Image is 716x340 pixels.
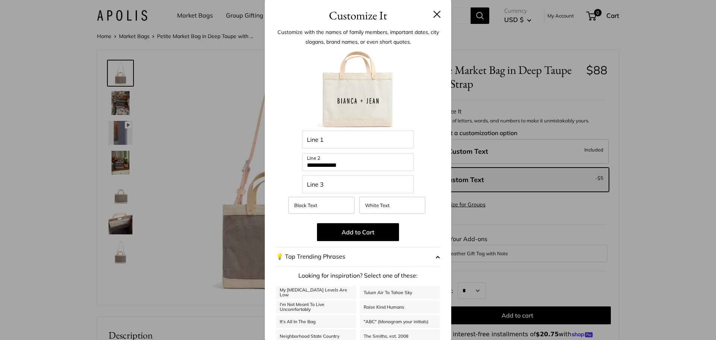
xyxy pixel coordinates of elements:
a: "ABC" (Monogram your initials) [360,315,440,328]
a: I'm Not Meant To Live Uncomfortably [276,300,356,314]
label: White Text [359,197,425,214]
a: Raise Kind Humans [360,300,440,314]
h3: Customize It [276,7,440,24]
label: Black Text [288,197,355,214]
button: Add to Cart [317,223,399,241]
p: Customize with the names of family members, important dates, city slogans, brand names, or even s... [276,27,440,47]
span: Black Text [294,202,317,208]
button: 💡 Top Trending Phrases [276,247,440,266]
a: Tulum Air To Tahoe Sky [360,286,440,299]
a: It's All In The Bag [276,315,356,328]
a: My [MEDICAL_DATA] Levels Are Low [276,286,356,299]
p: Looking for inspiration? Select one of these: [276,270,440,281]
span: White Text [365,202,390,208]
img: customizer-prod [317,49,399,131]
